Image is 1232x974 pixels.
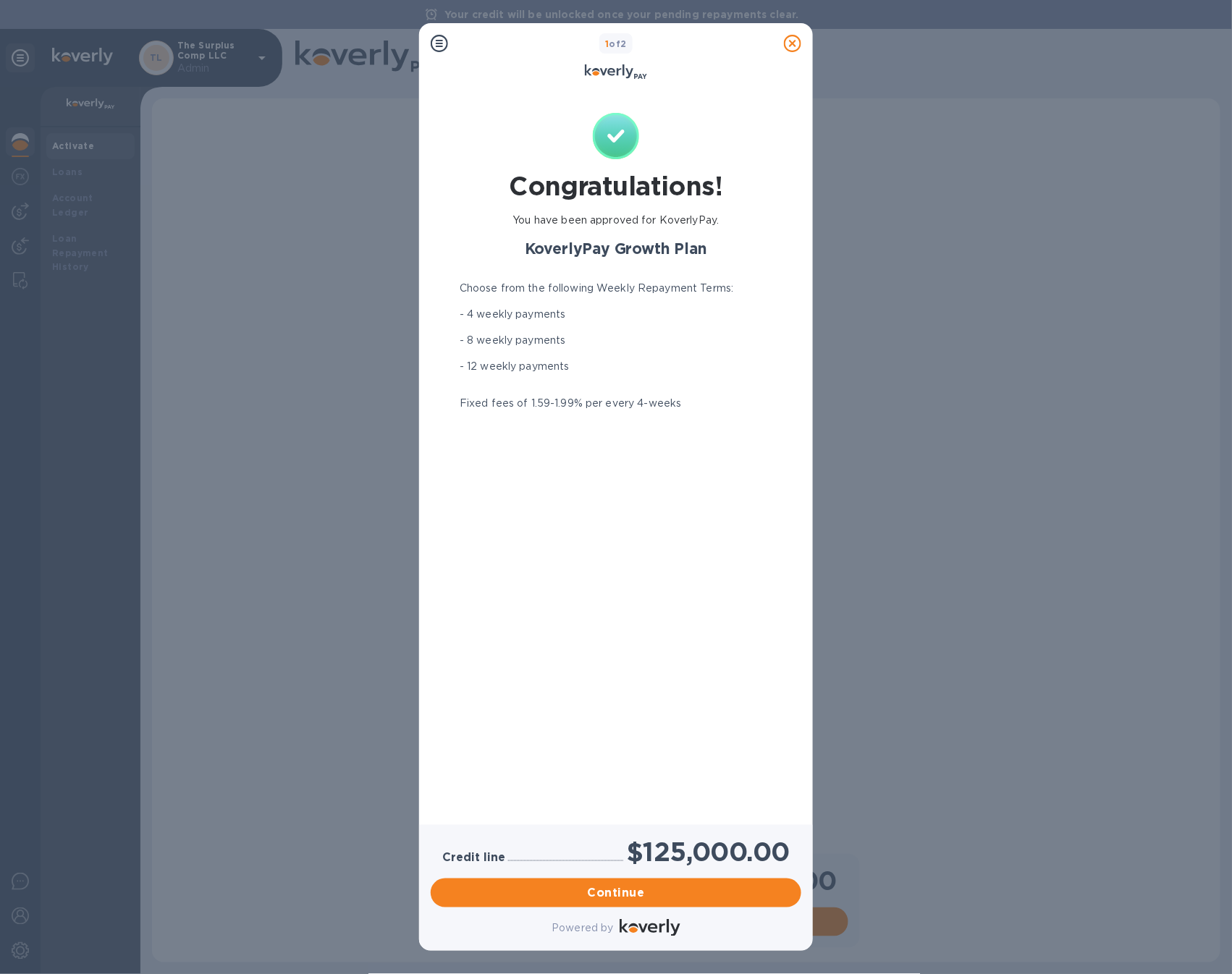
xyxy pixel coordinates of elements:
b: of 2 [605,38,627,49]
span: 1 [605,38,609,49]
h1: Congratulations! [509,171,722,201]
p: - 12 weekly payments [460,359,570,374]
h3: Credit line [442,851,505,865]
span: Continue [442,884,790,902]
p: You have been approved for KoverlyPay. [513,213,720,228]
p: - 8 weekly payments [460,333,566,348]
p: Choose from the following Weekly Repayment Terms: [460,281,733,296]
h2: KoverlyPay Growth Plan [438,240,794,258]
p: Powered by [552,921,613,936]
img: Logo [620,919,680,936]
h1: $125,000.00 [626,837,790,867]
p: - 4 weekly payments [460,307,566,322]
p: Fixed fees of 1.59-1.99% per every 4-weeks [460,396,682,411]
button: Continue [431,878,801,907]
